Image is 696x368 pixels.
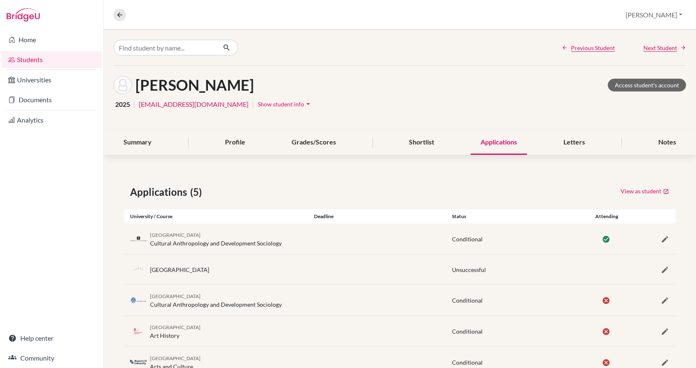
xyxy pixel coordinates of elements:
[150,355,201,361] span: [GEOGRAPHIC_DATA]
[130,185,190,200] span: Applications
[620,185,669,197] a: View as student
[139,99,249,109] a: [EMAIL_ADDRESS][DOMAIN_NAME]
[643,43,677,52] span: Next Student
[446,213,584,220] div: Status
[258,101,304,108] span: Show student info
[452,359,483,366] span: Conditional
[622,7,686,23] button: [PERSON_NAME]
[130,261,147,278] img: default-university-logo-42dd438d0b49c2174d4c41c49dcd67eec2da6d16b3a2f6d5de70cc347232e317.png
[7,8,40,22] img: Bridge-U
[114,130,162,155] div: Summary
[282,130,346,155] div: Grades/Scores
[257,98,313,111] button: Show student infoarrow_drop_down
[2,350,101,366] a: Community
[252,99,254,109] span: |
[114,40,216,55] input: Find student by name...
[130,359,147,366] img: nl_maa_omvxt46b.png
[2,91,101,108] a: Documents
[2,330,101,346] a: Help center
[2,51,101,68] a: Students
[608,79,686,91] a: Access student's account
[150,322,201,340] div: Art History
[452,297,483,304] span: Conditional
[471,130,527,155] div: Applications
[215,130,255,155] div: Profile
[190,185,205,200] span: (5)
[133,99,135,109] span: |
[150,324,201,330] span: [GEOGRAPHIC_DATA]
[150,291,282,309] div: Cultural Anthropology and Development Sociology
[553,130,595,155] div: Letters
[399,130,444,155] div: Shortlist
[150,265,209,274] div: [GEOGRAPHIC_DATA]
[2,112,101,128] a: Analytics
[115,99,130,109] span: 2025
[114,76,132,94] img: Bori Balázs's avatar
[571,43,615,52] span: Previous Student
[643,43,686,52] a: Next Student
[304,100,312,108] i: arrow_drop_down
[308,213,446,220] div: Deadline
[130,236,147,242] img: nl_uva_p9o648rg.png
[2,72,101,88] a: Universities
[562,43,615,52] a: Previous Student
[452,328,483,335] span: Conditional
[130,328,147,334] img: nl_rug_5xr4mhnp.png
[150,293,201,299] span: [GEOGRAPHIC_DATA]
[130,297,147,303] img: nl_lei_oonydk7g.png
[648,130,686,155] div: Notes
[452,236,483,243] span: Conditional
[150,232,201,238] span: [GEOGRAPHIC_DATA]
[452,266,486,273] span: Unsuccessful
[150,230,282,248] div: Cultural Anthropology and Development Sociology
[135,76,254,94] h1: [PERSON_NAME]
[124,213,308,220] div: University / Course
[2,31,101,48] a: Home
[584,213,630,220] div: Attending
